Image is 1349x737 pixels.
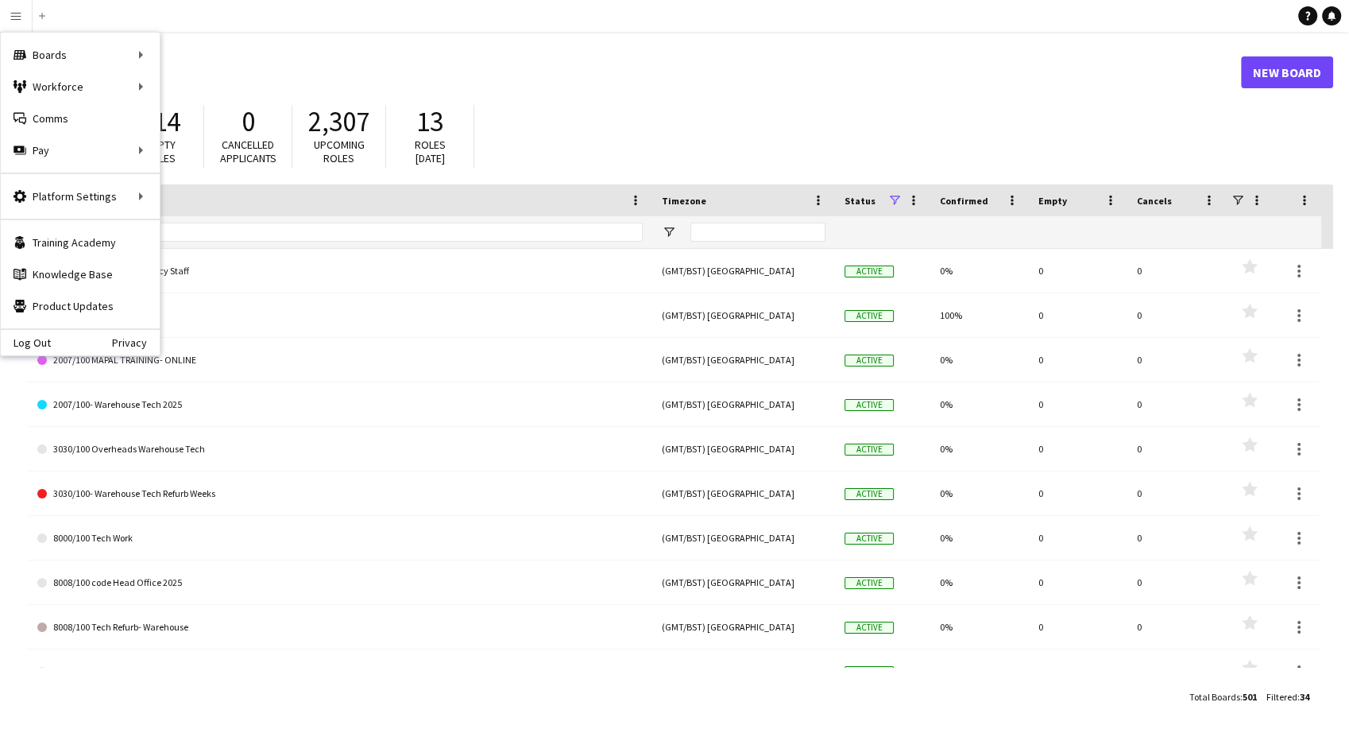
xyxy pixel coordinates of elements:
div: 0 [1127,605,1226,649]
div: 0 [1127,471,1226,515]
span: Upcoming roles [314,138,365,165]
div: 0 [1029,516,1127,560]
div: (GMT/BST) [GEOGRAPHIC_DATA] [652,561,835,604]
div: 0 [1127,382,1226,426]
div: 0 [1029,382,1127,426]
div: (GMT/BST) [GEOGRAPHIC_DATA] [652,427,835,471]
span: 13 [416,104,443,139]
div: : [1266,681,1309,712]
div: 0 [1029,293,1127,337]
a: Knowledge Base [1,258,160,290]
a: 3030/100 Overheads Warehouse Tech [37,427,643,471]
a: 2007/100 - Debrief [37,293,643,338]
h1: Boards [28,60,1241,84]
a: 9066/110 Warehouse Agency Staff [37,249,643,293]
div: (GMT/BST) [GEOGRAPHIC_DATA] [652,382,835,426]
div: 0 [1029,338,1127,382]
div: 0% [930,650,1029,693]
button: Open Filter Menu [662,225,676,239]
span: 2,307 [308,104,369,139]
div: (GMT/BST) [GEOGRAPHIC_DATA] [652,516,835,560]
div: 0% [930,382,1029,426]
a: 8008/100 Till Tender Meetings [37,650,643,694]
div: 0% [930,249,1029,293]
div: 0 [1127,249,1226,293]
span: Active [845,266,894,277]
div: 100% [930,293,1029,337]
span: 0 [242,104,255,139]
a: Training Academy [1,227,160,258]
span: Active [845,444,894,456]
a: 2007/100- Warehouse Tech 2025 [37,382,643,427]
span: Active [845,488,894,500]
span: 501 [1243,691,1257,703]
span: Status [845,195,875,207]
a: Product Updates [1,290,160,322]
a: 8008/100 Tech Refurb- Warehouse [37,605,643,650]
span: Confirmed [940,195,988,207]
div: 0% [930,561,1029,604]
span: Timezone [662,195,706,207]
div: 0 [1127,338,1226,382]
a: Comms [1,103,160,134]
div: 0 [1029,650,1127,693]
span: Empty [1038,195,1067,207]
div: 0 [1127,650,1226,693]
span: Filtered [1266,691,1297,703]
div: : [1189,681,1257,712]
span: Active [845,666,894,678]
div: Boards [1,39,160,71]
span: 34 [1300,691,1309,703]
a: 3030/100- Warehouse Tech Refurb Weeks [37,471,643,516]
div: 0 [1127,427,1226,471]
div: 0 [1029,249,1127,293]
div: (GMT/BST) [GEOGRAPHIC_DATA] [652,471,835,515]
div: 0% [930,516,1029,560]
div: 0% [930,338,1029,382]
div: 0% [930,471,1029,515]
div: (GMT/BST) [GEOGRAPHIC_DATA] [652,650,835,693]
a: 2007/100 MAPAL TRAINING- ONLINE [37,338,643,382]
span: Active [845,310,894,322]
a: New Board [1241,56,1333,88]
div: 0 [1029,561,1127,604]
a: 8008/100 code Head Office 2025 [37,561,643,605]
div: 0 [1029,471,1127,515]
span: Active [845,577,894,589]
span: Total Boards [1189,691,1240,703]
div: 0 [1127,293,1226,337]
span: Active [845,355,894,367]
a: Privacy [112,336,160,349]
div: (GMT/BST) [GEOGRAPHIC_DATA] [652,293,835,337]
span: Active [845,533,894,545]
div: Platform Settings [1,180,160,212]
div: 0 [1127,516,1226,560]
div: 0 [1127,561,1226,604]
div: (GMT/BST) [GEOGRAPHIC_DATA] [652,605,835,649]
span: Active [845,399,894,411]
span: Roles [DATE] [415,138,446,165]
div: Workforce [1,71,160,103]
span: Active [845,622,894,634]
div: (GMT/BST) [GEOGRAPHIC_DATA] [652,338,835,382]
a: 8000/100 Tech Work [37,516,643,561]
div: Pay [1,134,160,166]
a: Log Out [1,336,51,349]
div: 0 [1029,605,1127,649]
span: Cancelled applicants [220,138,276,165]
span: Cancels [1137,195,1172,207]
div: 0% [930,427,1029,471]
div: 0% [930,605,1029,649]
div: (GMT/BST) [GEOGRAPHIC_DATA] [652,249,835,293]
input: Board name Filter Input [66,223,643,242]
input: Timezone Filter Input [690,223,825,242]
div: 0 [1029,427,1127,471]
